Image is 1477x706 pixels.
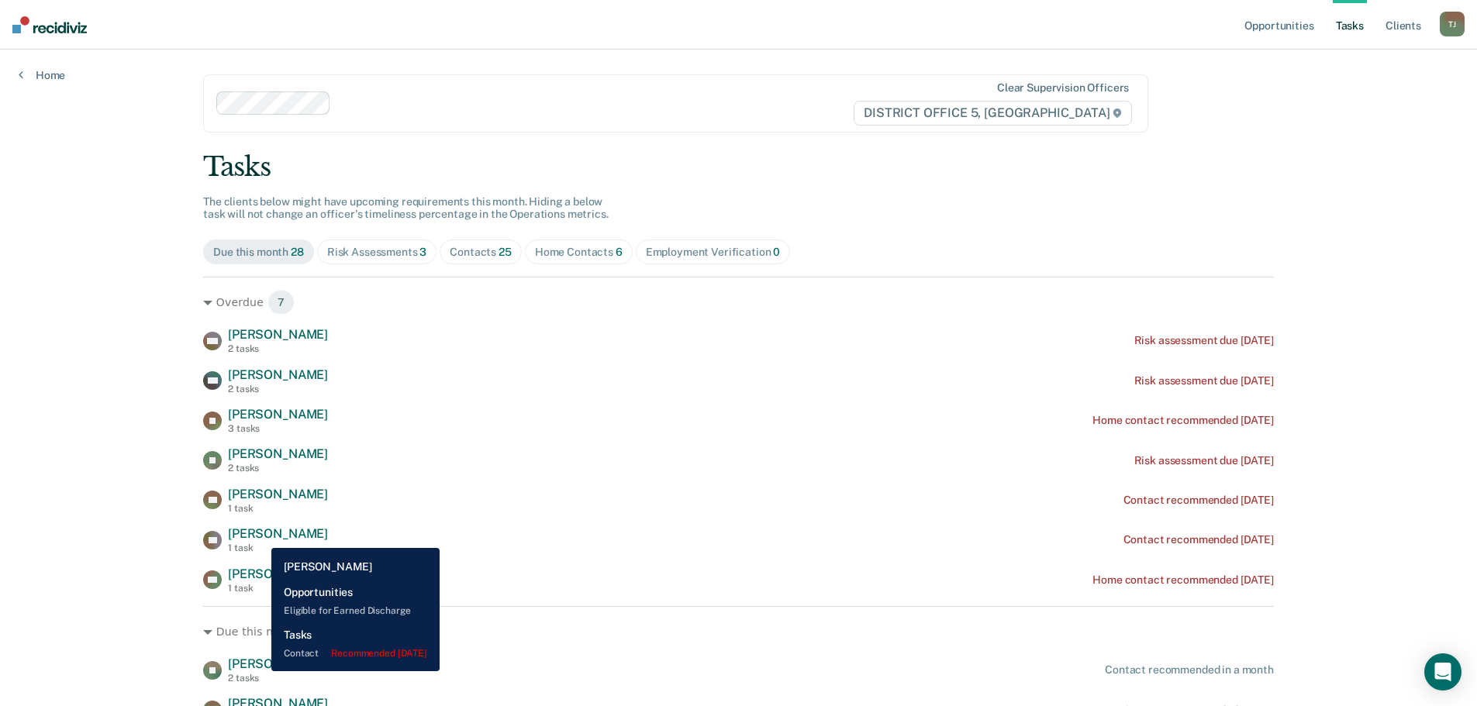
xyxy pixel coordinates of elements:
span: 0 [773,246,780,258]
div: T J [1440,12,1465,36]
span: [PERSON_NAME] [228,367,328,382]
div: 1 task [228,503,328,514]
div: Home contact recommended [DATE] [1092,414,1274,427]
div: Home Contacts [535,246,623,259]
div: 2 tasks [228,463,328,474]
div: Due this month [213,246,304,259]
span: 6 [616,246,623,258]
div: 2 tasks [228,343,328,354]
span: 21 [305,619,336,644]
button: TJ [1440,12,1465,36]
div: Risk Assessments [327,246,427,259]
span: 7 [267,290,295,315]
span: 25 [499,246,512,258]
div: 2 tasks [228,384,328,394]
div: Due this month 21 [203,619,1274,644]
span: DISTRICT OFFICE 5, [GEOGRAPHIC_DATA] [854,101,1132,126]
div: Home contact recommended [DATE] [1092,573,1274,587]
span: [PERSON_NAME] [228,446,328,461]
div: Contacts [450,246,512,259]
div: Risk assessment due [DATE] [1134,334,1274,347]
div: Contact recommended [DATE] [1123,494,1274,507]
div: Open Intercom Messenger [1424,653,1461,691]
div: 2 tasks [228,673,328,684]
div: Tasks [203,151,1274,183]
img: Recidiviz [12,16,87,33]
div: Overdue 7 [203,290,1274,315]
span: [PERSON_NAME] [228,567,328,581]
div: Risk assessment due [DATE] [1134,374,1274,387]
div: 1 task [228,583,328,594]
span: [PERSON_NAME] [228,656,328,671]
span: [PERSON_NAME] [228,487,328,501]
div: Employment Verification [646,246,781,259]
div: 1 task [228,542,328,553]
div: Risk assessment due [DATE] [1134,454,1274,467]
span: [PERSON_NAME] [228,407,328,422]
div: 3 tasks [228,423,328,434]
span: 28 [291,246,304,258]
div: Contact recommended in a month [1105,663,1274,677]
span: [PERSON_NAME] [228,526,328,541]
div: Contact recommended [DATE] [1123,533,1274,546]
span: 3 [419,246,426,258]
div: Clear supervision officers [997,81,1129,95]
span: [PERSON_NAME] [228,327,328,342]
span: The clients below might have upcoming requirements this month. Hiding a below task will not chang... [203,195,609,221]
a: Home [19,68,65,82]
